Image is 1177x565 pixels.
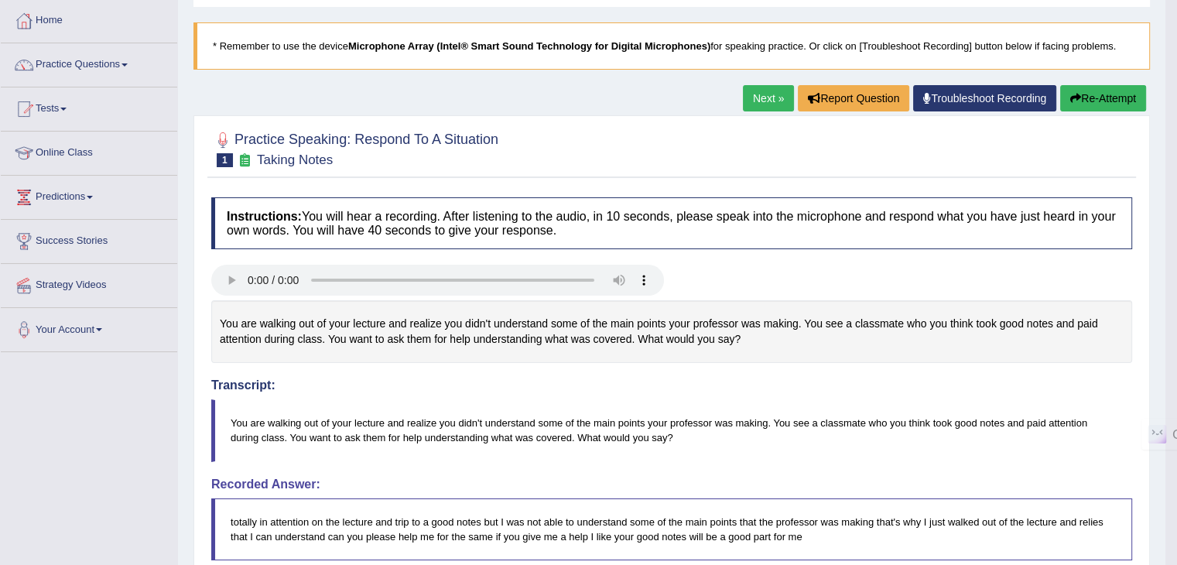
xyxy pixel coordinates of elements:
[1,264,177,303] a: Strategy Videos
[193,22,1150,70] blockquote: * Remember to use the device for speaking practice. Or click on [Troubleshoot Recording] button b...
[211,128,498,167] h2: Practice Speaking: Respond To A Situation
[1,176,177,214] a: Predictions
[211,478,1132,491] h4: Recorded Answer:
[798,85,909,111] button: Report Question
[211,498,1132,560] blockquote: totally in attention on the lecture and trip to a good notes but I was not able to understand som...
[1,308,177,347] a: Your Account
[211,399,1132,461] blockquote: You are walking out of your lecture and realize you didn't understand some of the main points you...
[1,220,177,259] a: Success Stories
[237,153,253,168] small: Exam occurring question
[1,43,177,82] a: Practice Questions
[211,300,1132,363] div: You are walking out of your lecture and realize you didn't understand some of the main points you...
[257,152,333,167] small: Taking Notes
[913,85,1056,111] a: Troubleshoot Recording
[217,153,233,167] span: 1
[211,197,1132,249] h4: You will hear a recording. After listening to the audio, in 10 seconds, please speak into the mic...
[743,85,794,111] a: Next »
[1,87,177,126] a: Tests
[1060,85,1146,111] button: Re-Attempt
[1,132,177,170] a: Online Class
[348,40,710,52] b: Microphone Array (Intel® Smart Sound Technology for Digital Microphones)
[227,210,302,223] b: Instructions:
